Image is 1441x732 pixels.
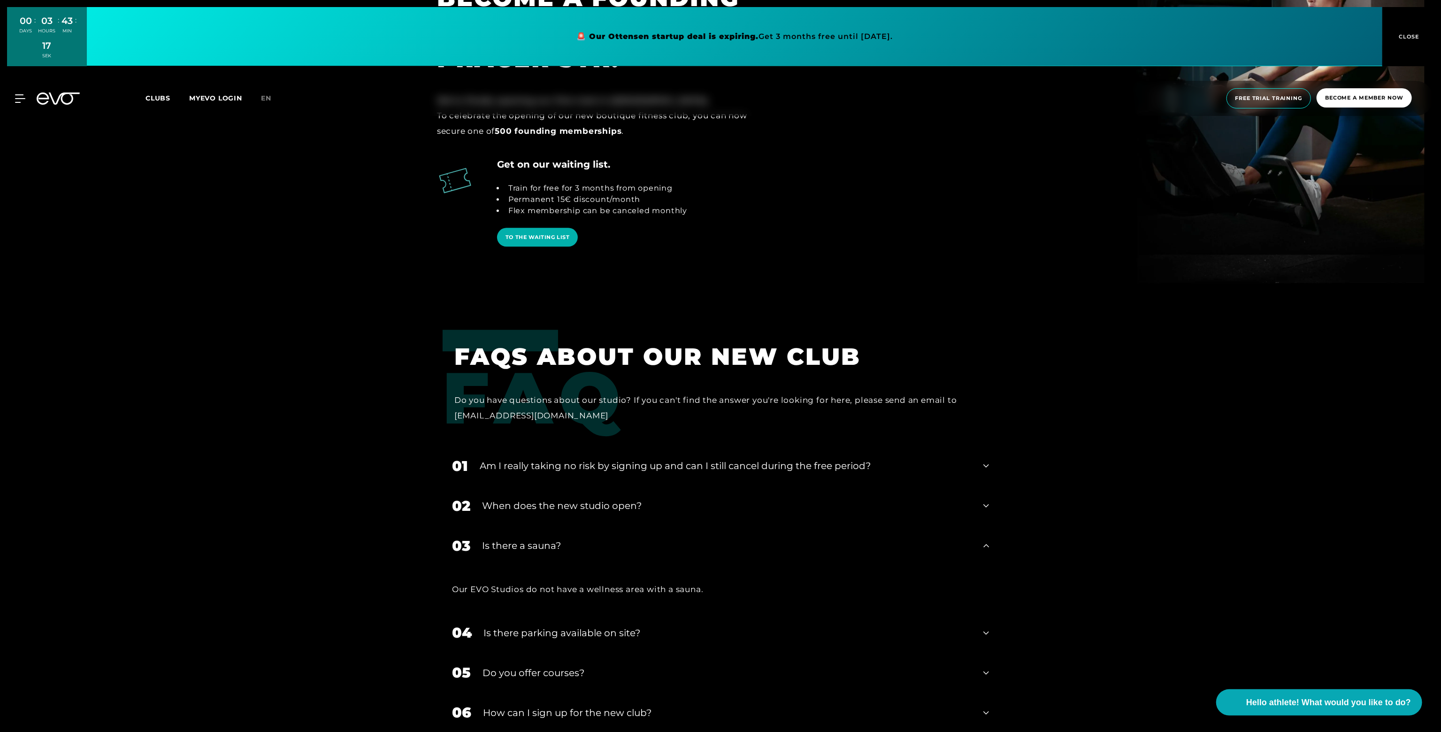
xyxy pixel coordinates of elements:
font: 500 founding memberships [495,126,621,136]
a: Clubs [146,93,189,102]
font: 02 [452,497,470,515]
button: CLOSE [1382,7,1434,66]
font: Permanent 15€ discount/month [508,195,640,204]
font: 00 [20,15,32,26]
font: en [261,94,271,102]
font: DAYS [20,28,32,33]
font: Get on our waiting list. [497,159,610,170]
font: How can I sign up for the new club? [483,707,652,718]
font: 06 [452,704,471,721]
font: : [35,15,36,24]
font: Do you offer courses? [483,667,584,678]
font: Free trial training [1235,95,1303,101]
font: CLOSE [1399,33,1420,40]
a: TO THE WAITING LIST [497,228,578,247]
font: Am I really taking no risk by signing up and can I still cancel during the free period? [480,460,871,471]
font: FAQS ABOUT OUR NEW CLUB [454,342,861,371]
a: Become a member now [1314,88,1415,108]
font: Become a member now [1325,94,1403,101]
font: . [622,126,624,136]
a: MYEVO LOGIN [189,94,242,102]
font: 01 [452,457,468,475]
font: When does the new studio open? [482,500,642,511]
font: SEK [43,53,52,58]
font: MIN [63,28,72,33]
font: 05 [452,664,471,681]
font: : [58,15,60,24]
font: To celebrate the opening of our new boutique fitness club, you can now secure one of [437,111,747,135]
font: Our EVO Studios do not have a wellness area with a sauna. [452,585,704,594]
font: TO THE WAITING LIST [506,234,569,240]
font: HOURS [38,28,56,33]
font: 43 [62,15,73,26]
font: 17 [43,40,52,51]
font: Hello athlete! What would you like to do? [1246,698,1411,707]
font: : [76,15,77,24]
font: 03 [41,15,53,26]
font: Is there a sauna? [482,540,561,551]
font: Flex membership can be canceled monthly [508,206,687,215]
font: Do you have questions about our studio? If you can't find the answer you're looking for here, ple... [454,395,957,420]
button: Hello athlete! What would you like to do? [1216,689,1422,716]
font: 03 [452,537,470,555]
font: Train for free for 3 months from opening [508,184,673,193]
a: en [261,93,283,104]
font: 04 [452,624,472,641]
font: Is there parking available on site? [483,627,640,639]
font: Clubs [146,94,170,102]
a: Free trial training [1224,88,1314,108]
